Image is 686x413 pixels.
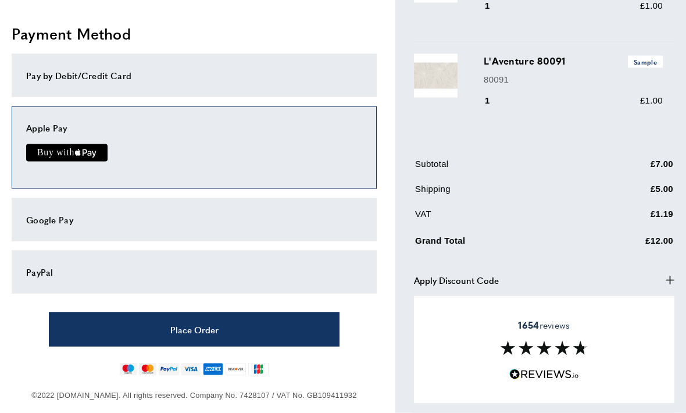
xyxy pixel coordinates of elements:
span: £1.00 [640,95,663,105]
h3: L'Aventure 80091 [484,54,663,68]
button: Place Order [49,312,340,347]
img: L'Aventure 80091 [414,54,458,98]
span: reviews [518,320,570,332]
td: £7.00 [582,157,673,180]
span: ©2022 [DOMAIN_NAME]. All rights reserved. Company No. 7428107 / VAT No. GB109411932 [31,391,356,400]
img: Reviews section [501,341,588,355]
td: £1.19 [582,207,673,230]
strong: 1654 [518,319,539,332]
div: Apple Pay [26,121,362,135]
img: jcb [248,363,269,376]
img: maestro [120,363,137,376]
span: Apply Discount Code [414,273,499,287]
img: discover [226,363,246,376]
img: american-express [203,363,223,376]
img: Reviews.io 5 stars [509,369,579,380]
div: Google Pay [26,213,362,227]
div: PayPal [26,265,362,279]
td: Grand Total [415,232,581,257]
img: mastercard [139,363,156,376]
div: 1 [484,94,506,108]
td: VAT [415,207,581,230]
td: £12.00 [582,232,673,257]
p: 80091 [484,73,663,87]
span: £1.00 [640,1,663,10]
td: Shipping [415,182,581,205]
img: paypal [159,363,179,376]
span: Sample [628,56,663,68]
img: visa [181,363,201,376]
td: Subtotal [415,157,581,180]
td: £5.00 [582,182,673,205]
h2: Payment Method [12,23,377,44]
div: Pay by Debit/Credit Card [26,69,362,83]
